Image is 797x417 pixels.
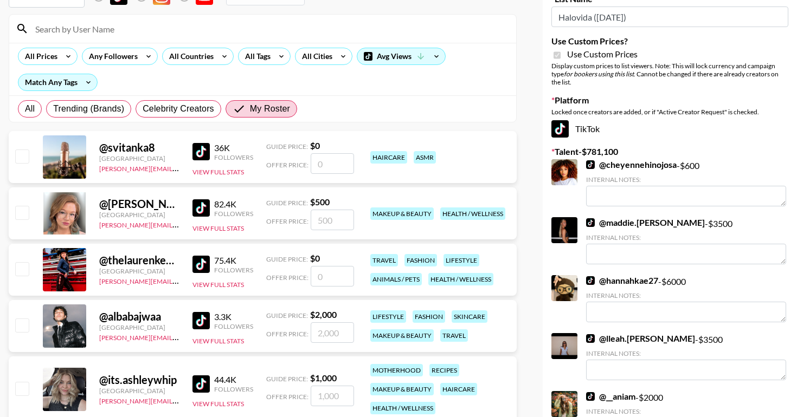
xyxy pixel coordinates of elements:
[266,393,308,401] span: Offer Price:
[551,146,788,157] label: Talent - $ 781,100
[404,254,437,266] div: fashion
[266,255,308,263] span: Guide Price:
[214,142,253,153] div: 36K
[452,310,487,323] div: skincare
[551,95,788,106] label: Platform
[429,364,459,376] div: recipes
[163,48,216,64] div: All Countries
[586,275,786,322] div: - $ 6000
[370,402,435,414] div: health / wellness
[99,219,260,229] a: [PERSON_NAME][EMAIL_ADDRESS][DOMAIN_NAME]
[53,102,124,115] span: Trending (Brands)
[192,375,210,393] img: TikTok
[192,400,244,408] button: View Full Stats
[586,175,786,184] div: Internal Notes:
[428,273,493,285] div: health / wellness
[311,266,354,286] input: 0
[214,266,253,274] div: Followers
[99,373,179,387] div: @ its.ashleywhip
[370,151,407,164] div: haircare
[266,273,308,282] span: Offer Price:
[586,233,786,242] div: Internal Notes:
[143,102,214,115] span: Celebrity Creators
[99,141,179,154] div: @ svitanka8
[586,159,677,170] a: @cheyennehinojosa
[99,275,260,285] a: [PERSON_NAME][EMAIL_ADDRESS][DOMAIN_NAME]
[310,197,330,207] strong: $ 500
[214,385,253,393] div: Followers
[370,254,398,266] div: travel
[99,310,179,323] div: @ albabajwaa
[192,281,244,289] button: View Full Stats
[357,48,445,64] div: Avg Views
[586,159,786,206] div: - $ 600
[18,74,97,90] div: Match Any Tags
[266,161,308,169] span: Offer Price:
[214,322,253,330] div: Followers
[551,36,788,47] label: Use Custom Prices?
[444,254,479,266] div: lifestyle
[370,273,422,285] div: animals / pets
[311,210,354,230] input: 500
[239,48,273,64] div: All Tags
[99,395,260,405] a: [PERSON_NAME][EMAIL_ADDRESS][DOMAIN_NAME]
[192,168,244,176] button: View Full Stats
[586,392,595,401] img: TikTok
[266,142,308,151] span: Guide Price:
[440,207,505,220] div: health / wellness
[370,310,406,323] div: lifestyle
[99,154,179,162] div: [GEOGRAPHIC_DATA]
[214,311,253,322] div: 3.3K
[586,391,635,402] a: @__aniam
[192,256,210,273] img: TikTok
[551,120,569,138] img: TikTok
[586,217,786,264] div: - $ 3500
[310,309,337,320] strong: $ 2,000
[99,323,179,331] div: [GEOGRAPHIC_DATA]
[586,349,786,357] div: Internal Notes:
[99,162,260,173] a: [PERSON_NAME][EMAIL_ADDRESS][DOMAIN_NAME]
[310,373,337,383] strong: $ 1,000
[586,291,786,299] div: Internal Notes:
[266,330,308,338] span: Offer Price:
[586,333,786,380] div: - $ 3500
[192,224,244,232] button: View Full Stats
[266,375,308,383] span: Guide Price:
[266,311,308,320] span: Guide Price:
[370,364,423,376] div: motherhood
[586,275,658,286] a: @hannahkae27
[370,329,434,342] div: makeup & beauty
[586,276,595,285] img: TikTok
[99,267,179,275] div: [GEOGRAPHIC_DATA]
[311,322,354,343] input: 2,000
[192,312,210,329] img: TikTok
[25,102,35,115] span: All
[82,48,140,64] div: Any Followers
[586,218,595,227] img: TikTok
[18,48,60,64] div: All Prices
[214,153,253,161] div: Followers
[99,197,179,211] div: @ [PERSON_NAME]
[567,49,638,60] span: Use Custom Prices
[192,199,210,217] img: TikTok
[192,143,210,160] img: TikTok
[214,210,253,218] div: Followers
[310,140,320,151] strong: $ 0
[250,102,290,115] span: My Roster
[551,120,788,138] div: TikTok
[266,199,308,207] span: Guide Price:
[413,310,445,323] div: fashion
[99,253,179,267] div: @ thelaurenkenzie
[311,386,354,406] input: 1,000
[99,331,260,342] a: [PERSON_NAME][EMAIL_ADDRESS][DOMAIN_NAME]
[586,333,695,344] a: @lleah.[PERSON_NAME]
[586,407,786,415] div: Internal Notes:
[551,62,788,86] div: Display custom prices to list viewers. Note: This will lock currency and campaign type . Cannot b...
[440,329,468,342] div: travel
[214,374,253,385] div: 44.4K
[295,48,335,64] div: All Cities
[564,70,634,78] em: for bookers using this list
[99,387,179,395] div: [GEOGRAPHIC_DATA]
[551,108,788,116] div: Locked once creators are added, or if "Active Creator Request" is checked.
[440,383,477,395] div: haircare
